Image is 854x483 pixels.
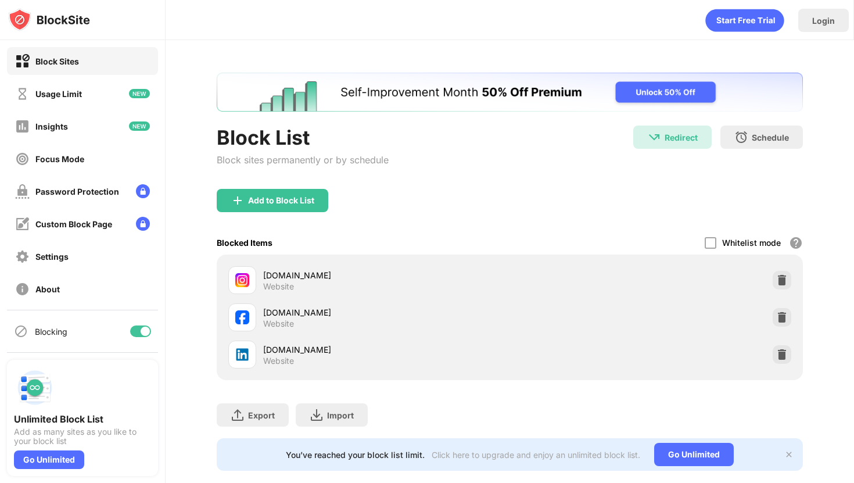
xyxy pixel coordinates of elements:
img: focus-off.svg [15,152,30,166]
div: Usage Limit [35,89,82,99]
img: logo-blocksite.svg [8,8,90,31]
img: settings-off.svg [15,249,30,264]
div: Block Sites [35,56,79,66]
div: [DOMAIN_NAME] [263,269,509,281]
img: x-button.svg [784,450,794,459]
div: Blocking [35,327,67,337]
div: Go Unlimited [14,450,84,469]
div: Settings [35,252,69,262]
img: password-protection-off.svg [15,184,30,199]
div: Focus Mode [35,154,84,164]
div: Website [263,319,294,329]
div: Export [248,410,275,420]
iframe: Banner [217,73,803,112]
div: Login [812,16,835,26]
img: about-off.svg [15,282,30,296]
div: Password Protection [35,187,119,196]
div: Add to Block List [248,196,314,205]
img: blocking-icon.svg [14,324,28,338]
div: Insights [35,121,68,131]
div: Add as many sites as you like to your block list [14,427,151,446]
img: push-block-list.svg [14,367,56,409]
div: You’ve reached your block list limit. [286,450,425,460]
div: Website [263,281,294,292]
div: Unlimited Block List [14,413,151,425]
img: favicons [235,273,249,287]
div: Redirect [665,133,698,142]
div: Custom Block Page [35,219,112,229]
div: Go Unlimited [654,443,734,466]
img: favicons [235,348,249,362]
div: [DOMAIN_NAME] [263,306,509,319]
div: [DOMAIN_NAME] [263,344,509,356]
img: favicons [235,310,249,324]
div: animation [705,9,784,32]
div: Block List [217,126,389,149]
div: Blocked Items [217,238,272,248]
img: insights-off.svg [15,119,30,134]
div: About [35,284,60,294]
img: new-icon.svg [129,121,150,131]
img: customize-block-page-off.svg [15,217,30,231]
div: Schedule [752,133,789,142]
div: Block sites permanently or by schedule [217,154,389,166]
img: block-on.svg [15,54,30,69]
div: Import [327,410,354,420]
div: Click here to upgrade and enjoy an unlimited block list. [432,450,640,460]
img: new-icon.svg [129,89,150,98]
img: lock-menu.svg [136,184,150,198]
img: time-usage-off.svg [15,87,30,101]
div: Website [263,356,294,366]
img: lock-menu.svg [136,217,150,231]
div: Whitelist mode [722,238,781,248]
